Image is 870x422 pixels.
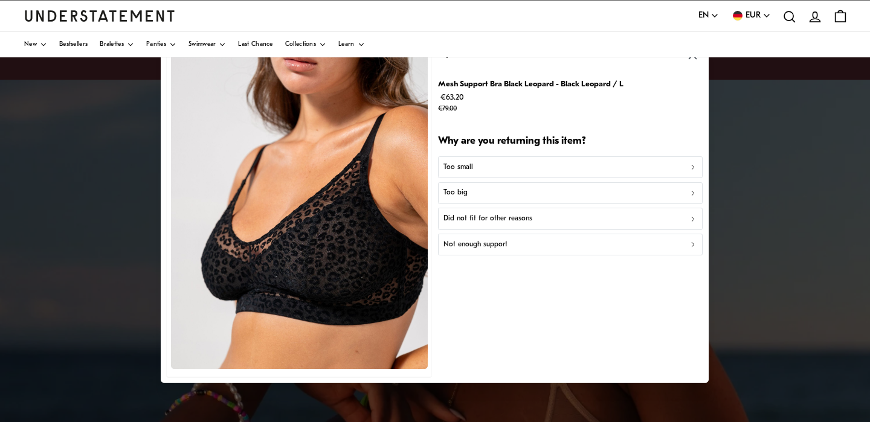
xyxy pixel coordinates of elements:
[698,9,709,22] span: EN
[443,162,473,173] p: Too small
[146,42,166,48] span: Panties
[171,50,428,369] img: mesh-support-plus-black-leopard-393.jpg
[338,32,365,57] a: Learn
[238,42,272,48] span: Last Chance
[443,187,468,199] p: Too big
[188,42,216,48] span: Swimwear
[285,32,326,57] a: Collections
[438,156,703,178] button: Too small
[438,182,703,204] button: Too big
[188,32,226,57] a: Swimwear
[100,42,124,48] span: Bralettes
[24,32,47,57] a: New
[438,208,703,229] button: Did not fit for other reasons
[59,32,88,57] a: Bestsellers
[438,106,457,112] strike: €79.00
[438,91,623,115] p: €63.20
[438,234,703,255] button: Not enough support
[285,42,316,48] span: Collections
[338,42,355,48] span: Learn
[746,9,761,22] span: EUR
[698,9,719,22] button: EN
[443,239,507,251] p: Not enough support
[443,213,532,225] p: Did not fit for other reasons
[146,32,176,57] a: Panties
[438,78,623,91] p: Mesh Support Bra Black Leopard - Black Leopard / L
[731,9,771,22] button: EUR
[24,10,175,21] a: Understatement Homepage
[438,135,703,149] h2: Why are you returning this item?
[24,42,37,48] span: New
[100,32,134,57] a: Bralettes
[59,42,88,48] span: Bestsellers
[238,32,272,57] a: Last Chance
